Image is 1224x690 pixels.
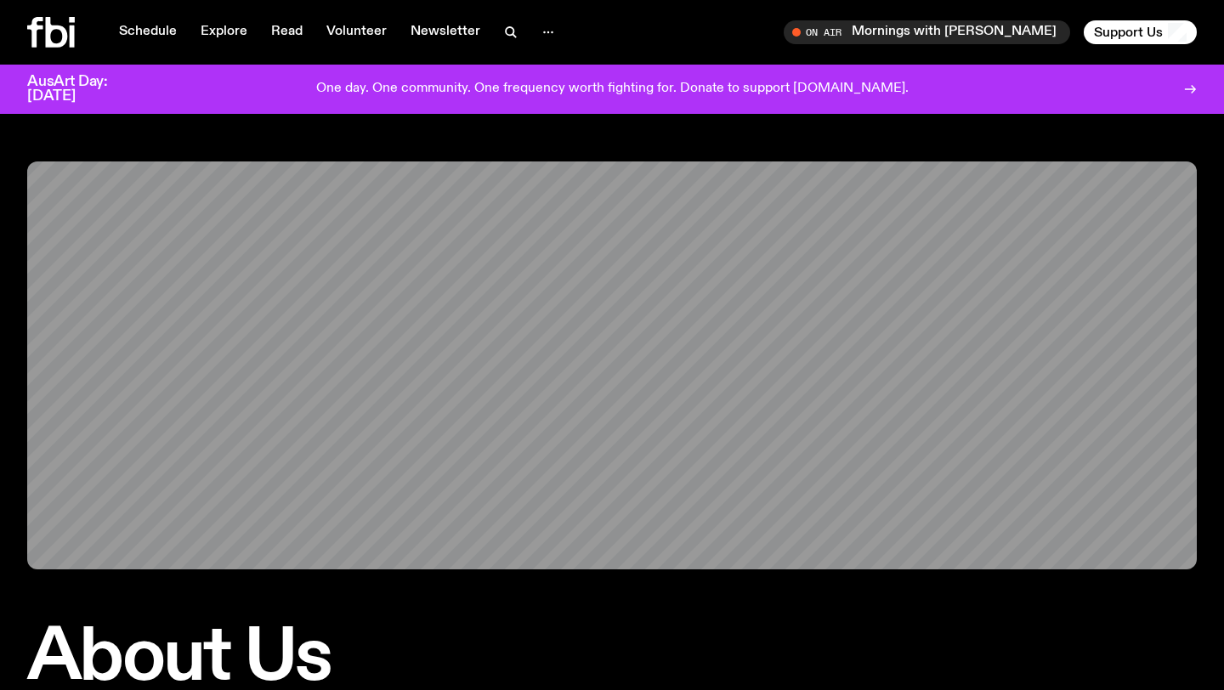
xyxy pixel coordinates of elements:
[109,20,187,44] a: Schedule
[261,20,313,44] a: Read
[784,20,1070,44] button: On AirMornings with [PERSON_NAME]
[400,20,490,44] a: Newsletter
[316,82,909,97] p: One day. One community. One frequency worth fighting for. Donate to support [DOMAIN_NAME].
[1094,25,1163,40] span: Support Us
[190,20,258,44] a: Explore
[27,75,136,104] h3: AusArt Day: [DATE]
[316,20,397,44] a: Volunteer
[1084,20,1197,44] button: Support Us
